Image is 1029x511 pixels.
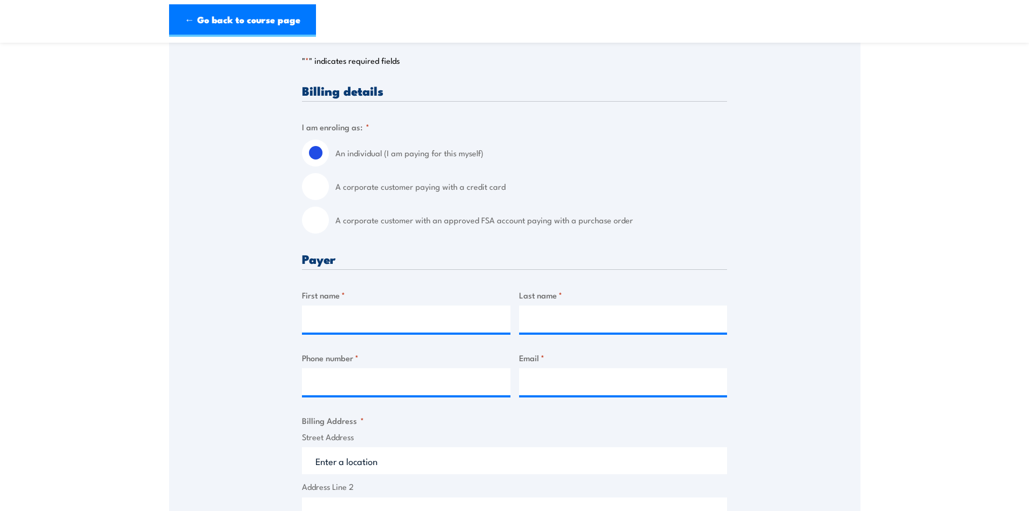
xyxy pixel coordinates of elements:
[169,4,316,37] a: ← Go back to course page
[302,253,727,265] h3: Payer
[302,431,727,443] label: Street Address
[302,351,510,364] label: Phone number
[519,289,728,301] label: Last name
[302,121,369,133] legend: I am enroling as:
[302,481,727,493] label: Address Line 2
[335,173,727,200] label: A corporate customer paying with a credit card
[302,55,727,66] p: " " indicates required fields
[302,289,510,301] label: First name
[302,84,727,97] h3: Billing details
[302,447,727,474] input: Enter a location
[335,207,727,234] label: A corporate customer with an approved FSA account paying with a purchase order
[519,351,728,364] label: Email
[302,414,364,427] legend: Billing Address
[335,140,727,167] label: An individual (I am paying for this myself)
